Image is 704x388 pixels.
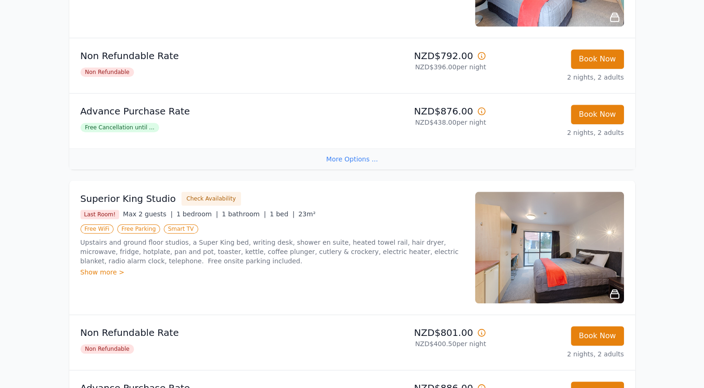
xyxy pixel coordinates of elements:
p: NZD$792.00 [356,49,486,62]
span: 1 bedroom | [176,210,218,218]
p: Non Refundable Rate [80,326,349,339]
p: Advance Purchase Rate [80,105,349,118]
button: Book Now [571,105,624,124]
span: 23m² [298,210,315,218]
button: Book Now [571,326,624,346]
p: Upstairs and ground floor studios, a Super King bed, writing desk, shower en suite, heated towel ... [80,238,464,266]
button: Book Now [571,49,624,69]
span: Smart TV [164,224,198,234]
span: Max 2 guests | [123,210,173,218]
h3: Superior King Studio [80,192,176,205]
div: More Options ... [69,148,635,169]
span: 1 bathroom | [222,210,266,218]
span: Free Parking [117,224,160,234]
p: NZD$876.00 [356,105,486,118]
p: 2 nights, 2 adults [494,73,624,82]
span: Free Cancellation until ... [80,123,159,132]
span: Non Refundable [80,67,134,77]
span: 1 bed | [270,210,295,218]
p: NZD$801.00 [356,326,486,339]
p: NZD$396.00 per night [356,62,486,72]
button: Check Availability [181,192,241,206]
p: NZD$438.00 per night [356,118,486,127]
span: Free WiFi [80,224,114,234]
span: Last Room! [80,210,120,219]
p: 2 nights, 2 adults [494,349,624,359]
div: Show more > [80,268,464,277]
p: 2 nights, 2 adults [494,128,624,137]
span: Non Refundable [80,344,134,354]
p: NZD$400.50 per night [356,339,486,348]
p: Non Refundable Rate [80,49,349,62]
